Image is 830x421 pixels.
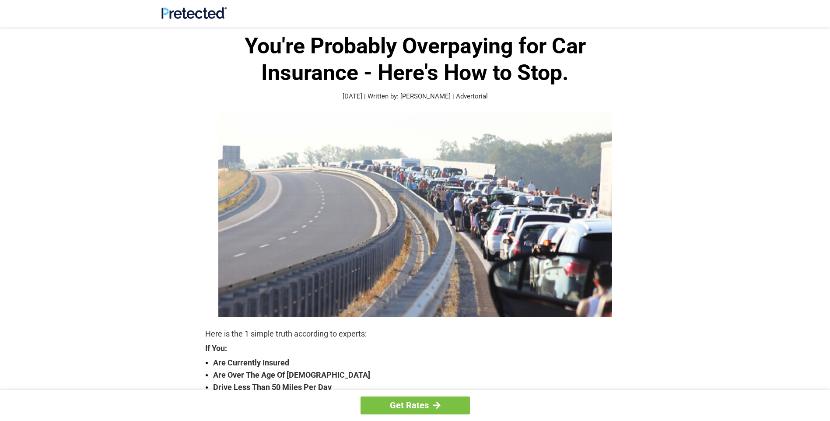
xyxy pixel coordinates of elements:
strong: Drive Less Than 50 Miles Per Day [213,381,625,393]
a: Get Rates [361,396,470,414]
strong: Are Currently Insured [213,357,625,369]
a: Site Logo [161,12,227,21]
h1: You're Probably Overpaying for Car Insurance - Here's How to Stop. [205,33,625,86]
strong: Are Over The Age Of [DEMOGRAPHIC_DATA] [213,369,625,381]
img: Site Logo [161,7,227,19]
p: Here is the 1 simple truth according to experts: [205,328,625,340]
p: [DATE] | Written by: [PERSON_NAME] | Advertorial [205,91,625,102]
strong: If You: [205,344,625,352]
